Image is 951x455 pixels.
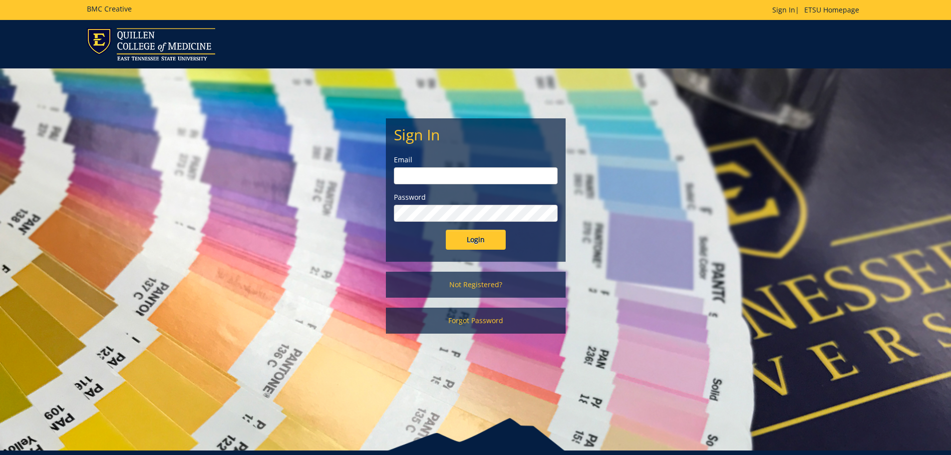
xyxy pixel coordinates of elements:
a: ETSU Homepage [799,5,864,14]
img: ETSU logo [87,28,215,60]
a: Forgot Password [386,308,566,334]
a: Not Registered? [386,272,566,298]
label: Email [394,155,558,165]
h5: BMC Creative [87,5,132,12]
h2: Sign In [394,126,558,143]
p: | [772,5,864,15]
input: Login [446,230,506,250]
label: Password [394,192,558,202]
a: Sign In [772,5,795,14]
